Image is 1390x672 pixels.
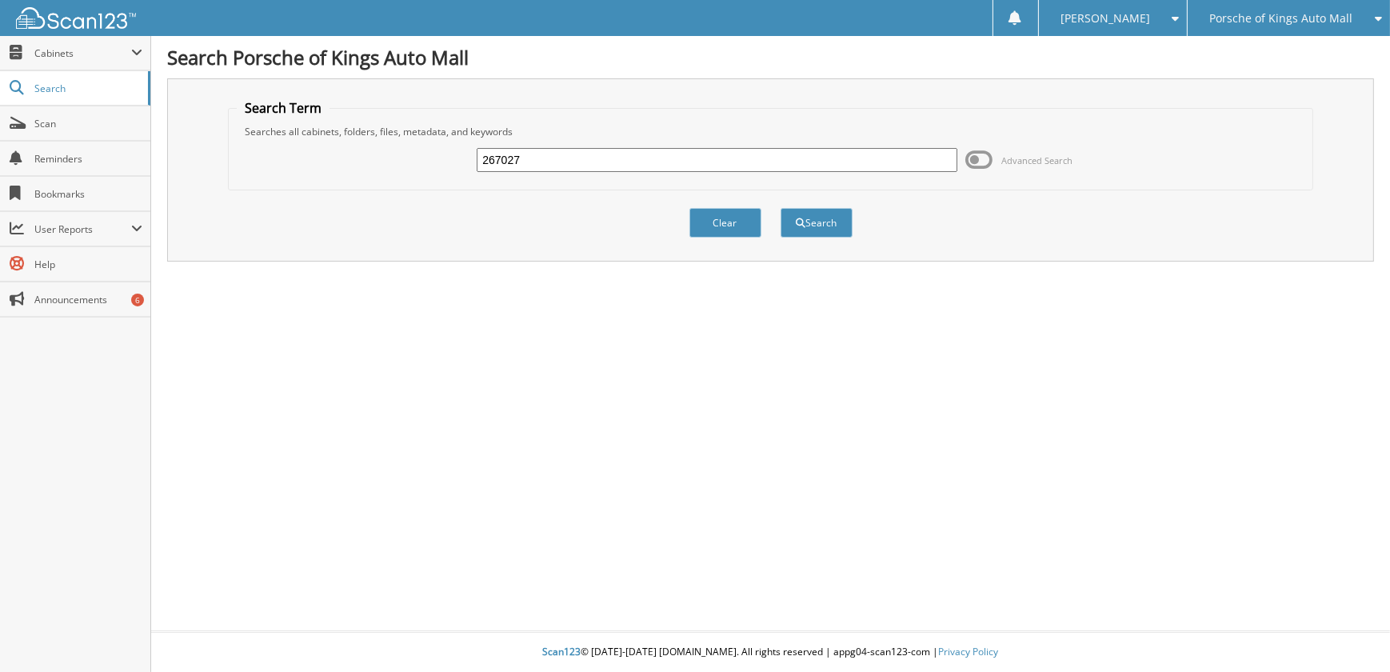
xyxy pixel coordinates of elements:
button: Clear [689,208,761,238]
span: Scan [34,117,142,130]
span: Announcements [34,293,142,306]
span: Advanced Search [1001,154,1072,166]
span: Reminders [34,152,142,166]
span: Bookmarks [34,187,142,201]
span: Help [34,258,142,271]
span: Scan123 [543,645,581,658]
div: 6 [131,294,144,306]
button: Search [781,208,853,238]
legend: Search Term [237,99,330,117]
span: Cabinets [34,46,131,60]
span: Porsche of Kings Auto Mall [1210,14,1353,23]
a: Privacy Policy [939,645,999,658]
img: scan123-logo-white.svg [16,7,136,29]
span: User Reports [34,222,131,236]
div: © [DATE]-[DATE] [DOMAIN_NAME]. All rights reserved | appg04-scan123-com | [151,633,1390,672]
span: Search [34,82,140,95]
iframe: Chat Widget [1310,595,1390,672]
div: Searches all cabinets, folders, files, metadata, and keywords [237,125,1304,138]
h1: Search Porsche of Kings Auto Mall [167,44,1374,70]
span: [PERSON_NAME] [1060,14,1150,23]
